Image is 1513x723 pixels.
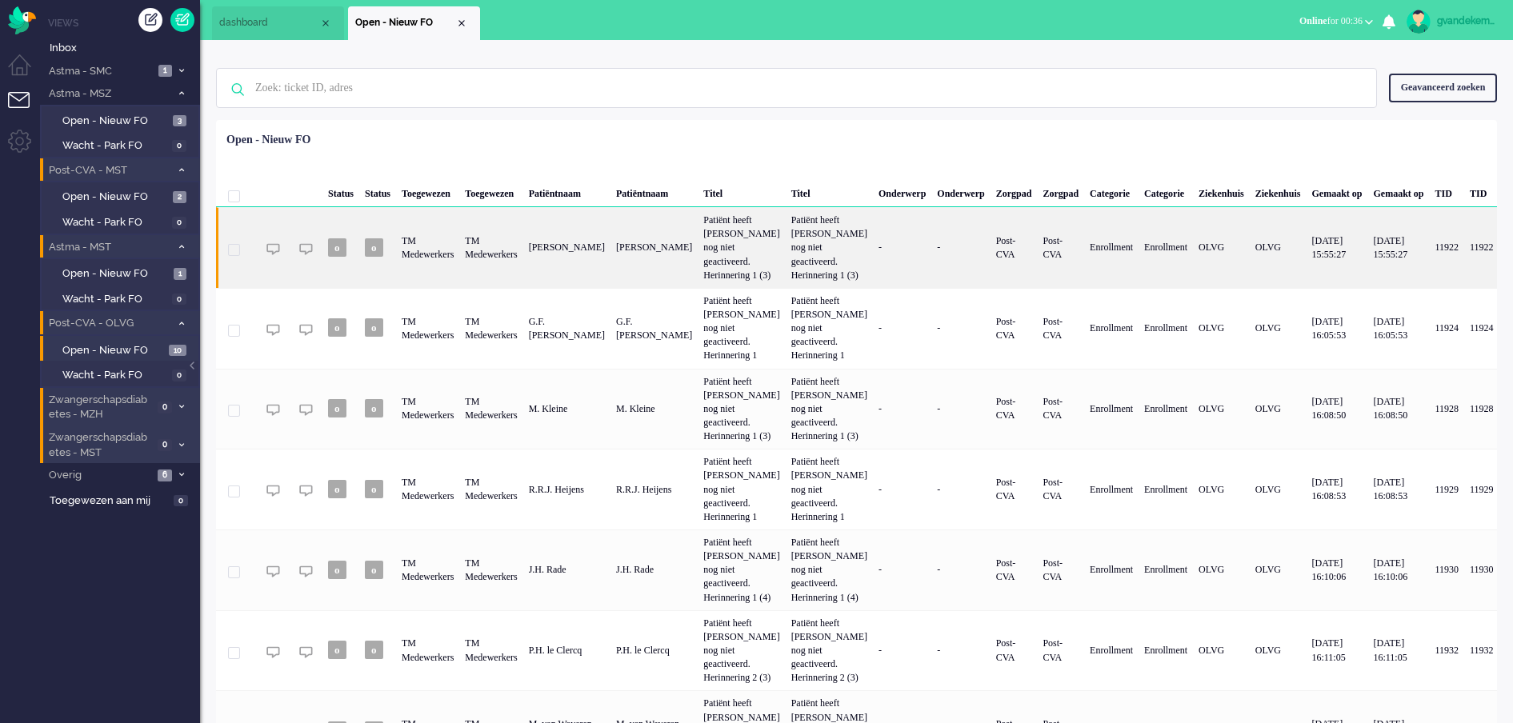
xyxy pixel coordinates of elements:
[1250,529,1307,610] div: OLVG
[355,16,455,30] span: Open - Nieuw FO
[1389,74,1497,102] div: Geavanceerd zoeken
[216,529,1499,610] div: 11930
[698,207,785,288] div: Patiënt heeft [PERSON_NAME] nog niet geactiveerd. Herinnering 1 (3)
[8,6,36,34] img: flow_omnibird.svg
[396,175,459,207] div: Toegewezen
[46,86,170,102] span: Astma - MSZ
[610,529,698,610] div: J.H. Rade
[1139,449,1193,529] div: Enrollment
[359,175,396,207] div: Status
[1367,207,1429,288] div: [DATE] 15:55:27
[172,369,186,381] span: 0
[1084,369,1139,449] div: Enrollment
[365,561,383,579] span: o
[46,187,198,205] a: Open - Nieuw FO 2
[396,288,459,369] div: TM Medewerkers
[459,288,522,369] div: TM Medewerkers
[610,207,698,288] div: [PERSON_NAME]
[216,610,1499,691] div: 11932
[698,610,785,691] div: Patiënt heeft [PERSON_NAME] nog niet geactiveerd. Herinnering 2 (3)
[173,115,186,127] span: 3
[365,318,383,337] span: o
[46,468,153,483] span: Overig
[1193,175,1250,207] div: Ziekenhuis
[1084,175,1139,207] div: Categorie
[62,266,170,282] span: Open - Nieuw FO
[1139,369,1193,449] div: Enrollment
[174,268,186,280] span: 1
[1464,610,1499,691] div: 11932
[1464,529,1499,610] div: 11930
[1306,449,1367,529] div: [DATE] 16:08:53
[1037,288,1084,369] div: Post-CVA
[1084,529,1139,610] div: Enrollment
[8,130,44,166] li: Admin menu
[991,449,1038,529] div: Post-CVA
[328,641,346,659] span: o
[299,403,313,417] img: ic_chat_grey.svg
[698,529,785,610] div: Patiënt heeft [PERSON_NAME] nog niet geactiveerd. Herinnering 1 (4)
[459,610,522,691] div: TM Medewerkers
[266,484,280,497] img: ic_chat_grey.svg
[991,369,1038,449] div: Post-CVA
[873,288,931,369] div: -
[62,215,168,230] span: Wacht - Park FO
[1306,369,1367,449] div: [DATE] 16:08:50
[1139,529,1193,610] div: Enrollment
[158,439,172,451] span: 0
[396,529,459,610] div: TM Medewerkers
[991,610,1038,691] div: Post-CVA
[46,64,154,79] span: Astma - SMC
[62,368,168,383] span: Wacht - Park FO
[698,288,785,369] div: Patiënt heeft [PERSON_NAME] nog niet geactiveerd. Herinnering 1
[299,484,313,497] img: ic_chat_grey.svg
[873,449,931,529] div: -
[50,41,200,56] span: Inbox
[1429,369,1464,449] div: 11928
[455,17,468,30] div: Close tab
[610,449,698,529] div: R.R.J. Heijens
[1250,369,1307,449] div: OLVG
[62,292,168,307] span: Wacht - Park FO
[322,175,359,207] div: Status
[1037,369,1084,449] div: Post-CVA
[50,493,169,509] span: Toegewezen aan mij
[46,316,170,331] span: Post-CVA - OLVG
[328,238,346,257] span: o
[216,288,1499,369] div: 11924
[46,393,153,422] span: Zwangerschapsdiabetes - MZH
[173,191,186,203] span: 2
[328,318,346,337] span: o
[1403,10,1497,34] a: gvandekempe
[1464,175,1499,207] div: TID
[1193,449,1250,529] div: OLVG
[1037,175,1084,207] div: Zorgpad
[217,69,258,110] img: ic-search-icon.svg
[1250,610,1307,691] div: OLVG
[1464,449,1499,529] div: 11929
[62,138,168,154] span: Wacht - Park FO
[299,565,313,578] img: ic_chat_grey.svg
[46,290,198,307] a: Wacht - Park FO 0
[523,529,610,610] div: J.H. Rade
[365,399,383,417] span: o
[1429,610,1464,691] div: 11932
[319,17,332,30] div: Close tab
[46,213,198,230] a: Wacht - Park FO 0
[1429,449,1464,529] div: 11929
[1429,529,1464,610] div: 11930
[348,6,480,40] li: View
[299,242,313,256] img: ic_chat_grey.svg
[873,175,931,207] div: Onderwerp
[1250,175,1307,207] div: Ziekenhuis
[328,480,346,498] span: o
[46,163,170,178] span: Post-CVA - MST
[1367,369,1429,449] div: [DATE] 16:08:50
[991,175,1038,207] div: Zorgpad
[931,175,990,207] div: Onderwerp
[931,449,990,529] div: -
[172,294,186,306] span: 0
[266,645,280,659] img: ic_chat_grey.svg
[46,264,198,282] a: Open - Nieuw FO 1
[1250,207,1307,288] div: OLVG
